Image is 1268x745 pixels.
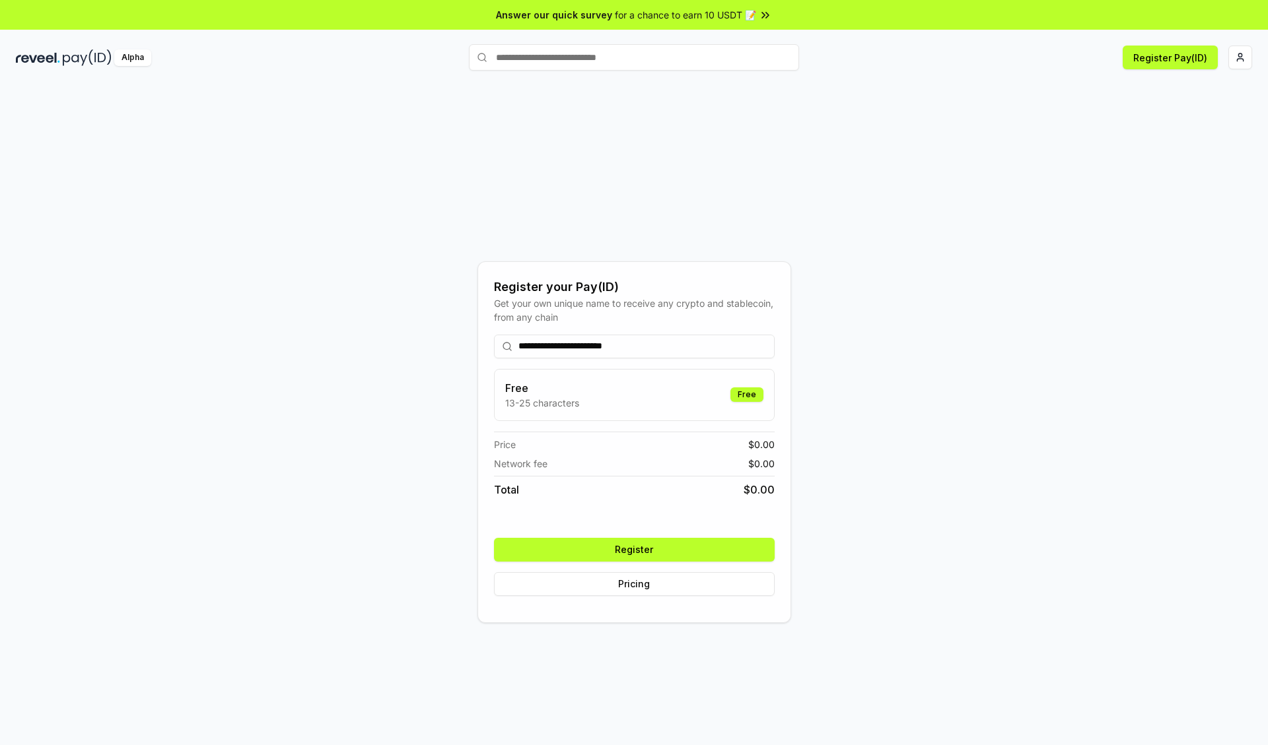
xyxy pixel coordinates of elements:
[748,437,775,451] span: $ 0.00
[494,482,519,498] span: Total
[494,278,775,296] div: Register your Pay(ID)
[496,8,612,22] span: Answer our quick survey
[494,538,775,562] button: Register
[615,8,756,22] span: for a chance to earn 10 USDT 📝
[730,387,763,402] div: Free
[494,437,516,451] span: Price
[63,49,112,66] img: pay_id
[505,380,579,396] h3: Free
[114,49,151,66] div: Alpha
[494,572,775,596] button: Pricing
[744,482,775,498] span: $ 0.00
[748,457,775,470] span: $ 0.00
[494,457,547,470] span: Network fee
[16,49,60,66] img: reveel_dark
[1123,46,1218,69] button: Register Pay(ID)
[494,296,775,324] div: Get your own unique name to receive any crypto and stablecoin, from any chain
[505,396,579,410] p: 13-25 characters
